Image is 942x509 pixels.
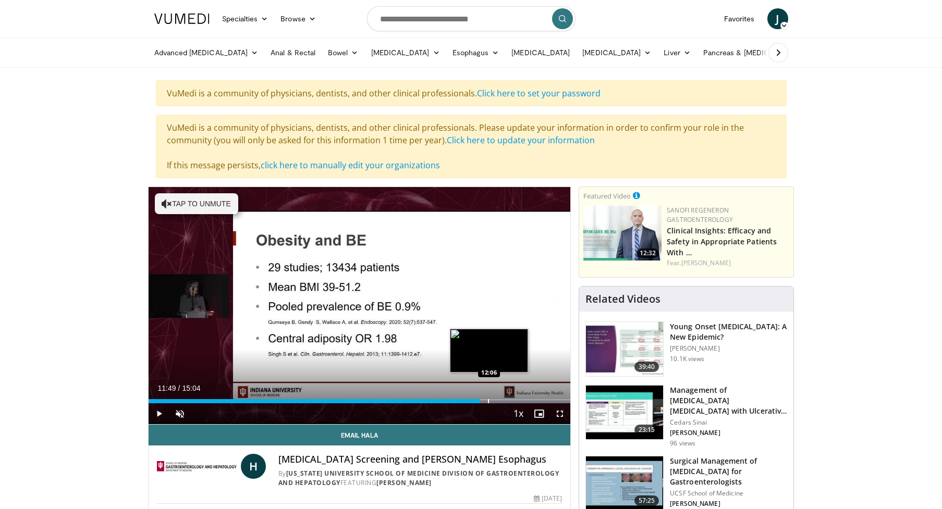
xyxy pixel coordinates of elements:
span: 23:15 [634,425,659,435]
button: Play [149,403,169,424]
a: [US_STATE] University School of Medicine Division of Gastroenterology and Hepatology [278,469,559,487]
a: [MEDICAL_DATA] [576,42,657,63]
img: 5fe88c0f-9f33-4433-ade1-79b064a0283b.150x105_q85_crop-smart_upscale.jpg [586,386,663,440]
p: [PERSON_NAME] [670,429,787,437]
small: Featured Video [583,191,631,201]
span: 15:04 [182,384,200,392]
div: VuMedi is a community of physicians, dentists, and other clinical professionals. [156,80,787,106]
a: Sanofi Regeneron Gastroenterology [667,206,733,224]
a: Favorites [718,8,761,29]
a: [MEDICAL_DATA] [365,42,446,63]
img: image.jpeg [450,329,528,373]
button: Playback Rate [508,403,529,424]
a: Click here to update your information [447,134,595,146]
a: 12:32 [583,206,662,260]
a: 23:15 Management of [MEDICAL_DATA] [MEDICAL_DATA] with Ulcerative [MEDICAL_DATA] Cedars Sinai [PE... [585,385,787,448]
p: 10.1K views [670,355,704,363]
video-js: Video Player [149,187,571,425]
h3: Young Onset [MEDICAL_DATA]: A New Epidemic? [670,321,787,342]
button: Fullscreen [549,403,570,424]
h4: [MEDICAL_DATA] Screening and [PERSON_NAME] Esophagus [278,454,562,465]
a: [PERSON_NAME] [681,258,731,267]
a: Email Hala [149,425,571,445]
a: [PERSON_NAME] [376,478,432,487]
div: Progress Bar [149,399,571,403]
a: Liver [657,42,696,63]
h4: Related Videos [585,293,660,305]
span: / [178,384,180,392]
a: Clinical Insights: Efficacy and Safety in Appropriate Patients With … [667,226,777,257]
span: 12:32 [637,249,659,258]
h3: Surgical Management of [MEDICAL_DATA] for Gastroenterologists [670,456,787,487]
span: 57:25 [634,495,659,506]
p: 96 views [670,439,695,448]
input: Search topics, interventions [367,6,576,31]
a: Advanced [MEDICAL_DATA] [148,42,265,63]
p: UCSF School of Medicine [670,489,787,498]
a: Browse [274,8,322,29]
div: By FEATURING [278,469,562,488]
a: Anal & Rectal [264,42,322,63]
a: [MEDICAL_DATA] [505,42,576,63]
span: 11:49 [158,384,176,392]
img: bf9ce42c-6823-4735-9d6f-bc9dbebbcf2c.png.150x105_q85_crop-smart_upscale.jpg [583,206,662,260]
span: 39:40 [634,362,659,372]
button: Unmute [169,403,190,424]
a: Bowel [322,42,364,63]
img: b23cd043-23fa-4b3f-b698-90acdd47bf2e.150x105_q85_crop-smart_upscale.jpg [586,322,663,376]
div: VuMedi is a community of physicians, dentists, and other clinical professionals. Please update yo... [156,115,787,178]
button: Tap to unmute [155,193,238,214]
p: Cedars Sinai [670,418,787,427]
a: Esophagus [446,42,506,63]
a: Specialties [216,8,275,29]
p: [PERSON_NAME] [670,500,787,508]
a: J [767,8,788,29]
a: Click here to set your password [477,88,601,99]
div: [DATE] [534,494,562,503]
a: click here to manually edit your organizations [261,159,440,171]
a: 39:40 Young Onset [MEDICAL_DATA]: A New Epidemic? [PERSON_NAME] 10.1K views [585,321,787,377]
button: Enable picture-in-picture mode [529,403,549,424]
a: Pancreas & [MEDICAL_DATA] [697,42,819,63]
img: VuMedi Logo [154,14,210,24]
a: H [241,454,266,479]
p: [PERSON_NAME] [670,344,787,353]
h3: Management of [MEDICAL_DATA] [MEDICAL_DATA] with Ulcerative [MEDICAL_DATA] [670,385,787,416]
div: Feat. [667,258,789,268]
img: Indiana University School of Medicine Division of Gastroenterology and Hepatology [157,454,237,479]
